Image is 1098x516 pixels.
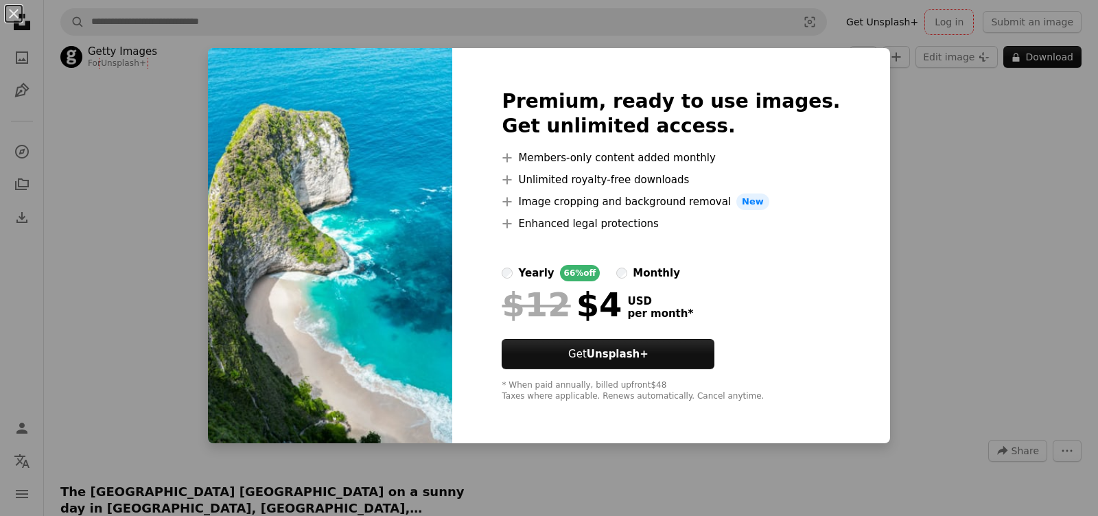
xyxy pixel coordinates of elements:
[502,339,714,369] button: GetUnsplash+
[560,265,600,281] div: 66% off
[587,348,649,360] strong: Unsplash+
[616,268,627,279] input: monthly
[502,89,840,139] h2: Premium, ready to use images. Get unlimited access.
[502,287,570,322] span: $12
[502,268,513,279] input: yearly66%off
[627,295,693,307] span: USD
[502,150,840,166] li: Members-only content added monthly
[502,380,840,402] div: * When paid annually, billed upfront $48 Taxes where applicable. Renews automatically. Cancel any...
[627,307,693,320] span: per month *
[518,265,554,281] div: yearly
[502,215,840,232] li: Enhanced legal protections
[736,193,769,210] span: New
[502,193,840,210] li: Image cropping and background removal
[633,265,680,281] div: monthly
[208,48,452,443] img: premium_photo-1697730113048-1903ddc36c58
[502,172,840,188] li: Unlimited royalty-free downloads
[502,287,622,322] div: $4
